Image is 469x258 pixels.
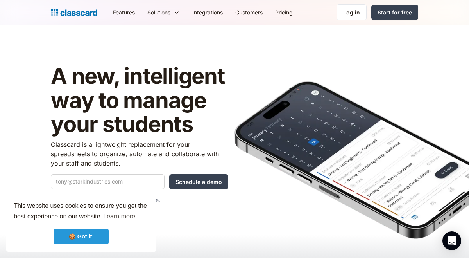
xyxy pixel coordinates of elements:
[54,229,109,244] a: dismiss cookie message
[102,211,136,222] a: learn more about cookies
[6,194,156,252] div: cookieconsent
[337,4,367,20] a: Log in
[343,8,360,16] div: Log in
[51,174,165,189] input: tony@starkindustries.com
[229,4,269,21] a: Customers
[186,4,229,21] a: Integrations
[442,231,461,250] div: Open Intercom Messenger
[371,5,418,20] a: Start for free
[169,174,228,189] input: Schedule a demo
[269,4,299,21] a: Pricing
[107,4,141,21] a: Features
[14,201,149,222] span: This website uses cookies to ensure you get the best experience on our website.
[147,8,170,16] div: Solutions
[51,64,228,137] h1: A new, intelligent way to manage your students
[378,8,412,16] div: Start for free
[141,4,186,21] div: Solutions
[51,140,228,168] p: Classcard is a lightweight replacement for your spreadsheets to organize, automate and collaborat...
[51,7,97,18] a: Logo
[51,174,228,189] form: Quick Demo Form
